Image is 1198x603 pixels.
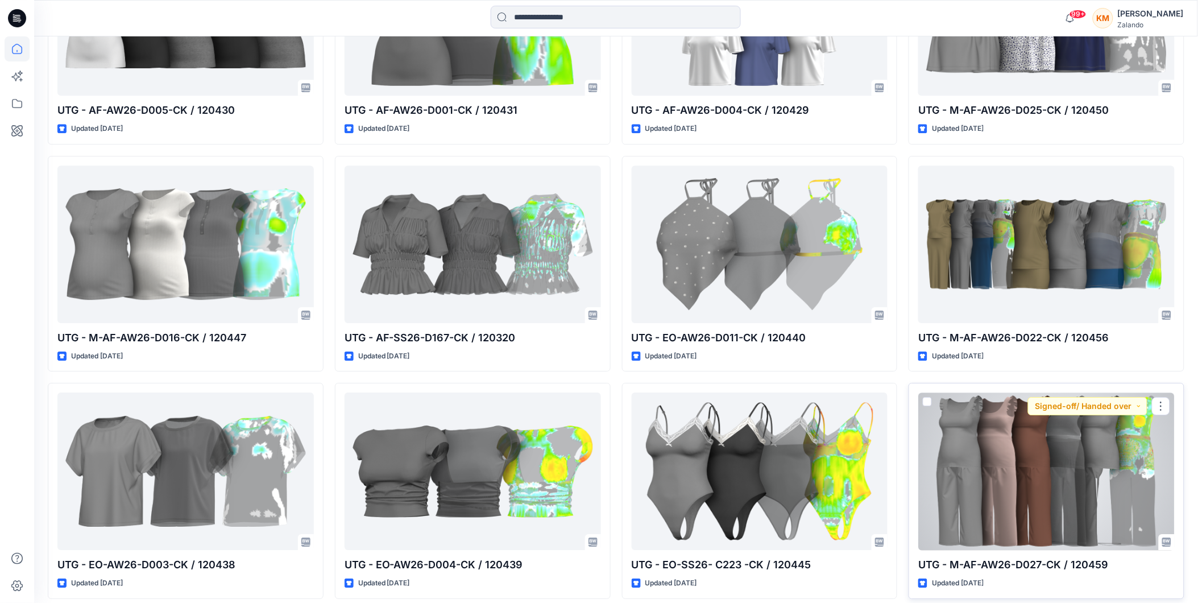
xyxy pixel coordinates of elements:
[345,557,601,573] p: UTG - EO-AW26-D004-CK / 120439
[345,330,601,346] p: UTG - AF-SS26-D167-CK / 120320
[57,166,314,323] a: UTG - M-AF-AW26-D016-CK / 120447
[918,393,1175,550] a: UTG - M-AF-AW26-D027-CK / 120459
[345,102,601,118] p: UTG - AF-AW26-D001-CK / 120431
[645,123,697,135] p: Updated [DATE]
[932,577,984,589] p: Updated [DATE]
[57,102,314,118] p: UTG - AF-AW26-D005-CK / 120430
[632,102,888,118] p: UTG - AF-AW26-D004-CK / 120429
[358,350,410,362] p: Updated [DATE]
[632,393,888,550] a: UTG - EO-SS26- C223 -CK / 120445
[918,330,1175,346] p: UTG - M-AF-AW26-D022-CK / 120456
[932,123,984,135] p: Updated [DATE]
[57,330,314,346] p: UTG - M-AF-AW26-D016-CK / 120447
[918,166,1175,323] a: UTG - M-AF-AW26-D022-CK / 120456
[1118,7,1184,20] div: [PERSON_NAME]
[71,577,123,589] p: Updated [DATE]
[632,557,888,573] p: UTG - EO-SS26- C223 -CK / 120445
[932,350,984,362] p: Updated [DATE]
[57,557,314,573] p: UTG - EO-AW26-D003-CK / 120438
[1093,8,1113,28] div: KM
[1070,10,1087,19] span: 99+
[71,123,123,135] p: Updated [DATE]
[71,350,123,362] p: Updated [DATE]
[345,166,601,323] a: UTG - AF-SS26-D167-CK / 120320
[57,393,314,550] a: UTG - EO-AW26-D003-CK / 120438
[1118,20,1184,29] div: Zalando
[918,102,1175,118] p: UTG - M-AF-AW26-D025-CK / 120450
[345,393,601,550] a: UTG - EO-AW26-D004-CK / 120439
[632,330,888,346] p: UTG - EO-AW26-D011-CK / 120440
[645,350,697,362] p: Updated [DATE]
[632,166,888,323] a: UTG - EO-AW26-D011-CK / 120440
[358,577,410,589] p: Updated [DATE]
[918,557,1175,573] p: UTG - M-AF-AW26-D027-CK / 120459
[645,577,697,589] p: Updated [DATE]
[358,123,410,135] p: Updated [DATE]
